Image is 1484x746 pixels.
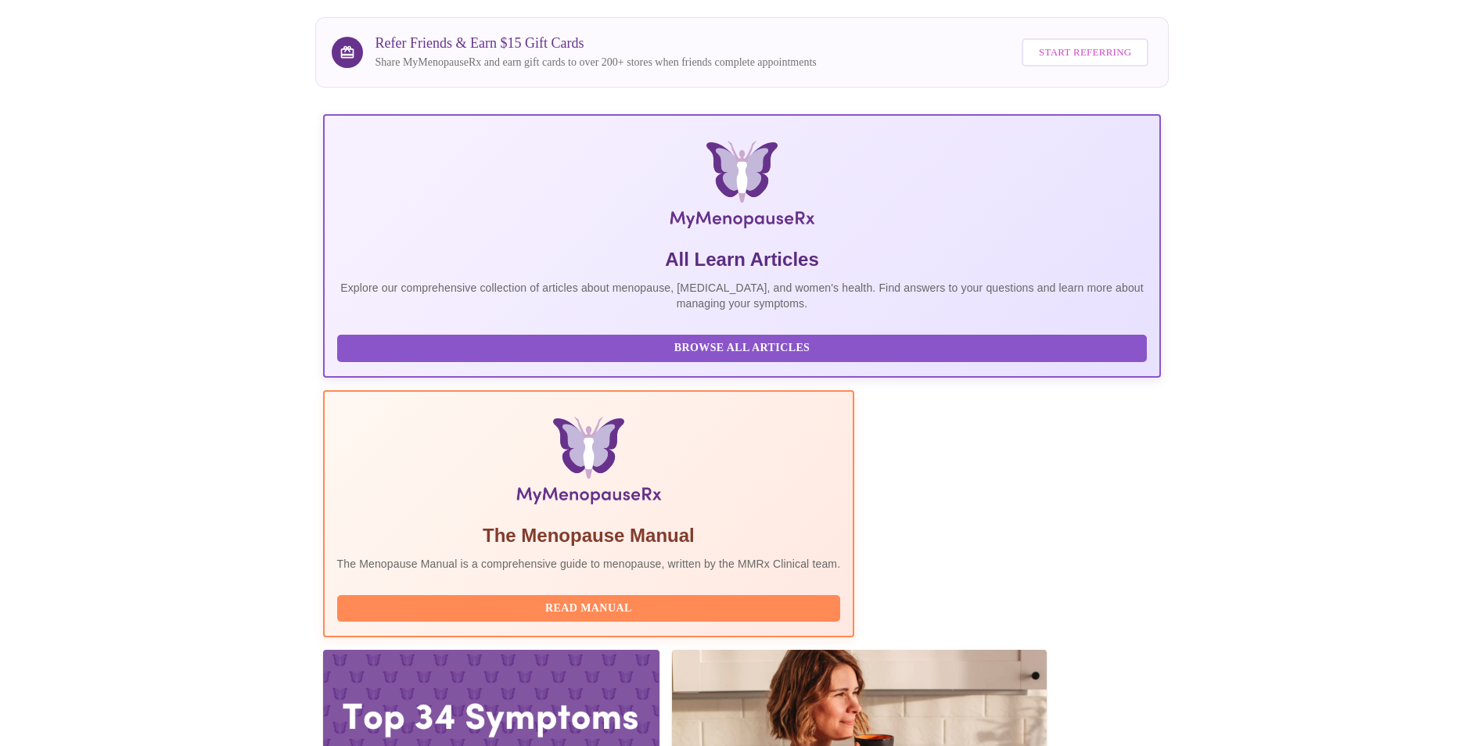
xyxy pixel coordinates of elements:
[337,280,1148,311] p: Explore our comprehensive collection of articles about menopause, [MEDICAL_DATA], and women's hea...
[375,55,817,70] p: Share MyMenopauseRx and earn gift cards to over 200+ stores when friends complete appointments
[375,35,817,52] h3: Refer Friends & Earn $15 Gift Cards
[337,523,841,548] h5: The Menopause Manual
[337,556,841,572] p: The Menopause Manual is a comprehensive guide to menopause, written by the MMRx Clinical team.
[337,601,845,614] a: Read Manual
[1018,30,1152,75] a: Start Referring
[337,595,841,622] button: Read Manual
[353,339,1132,358] span: Browse All Articles
[417,417,760,511] img: Menopause Manual
[353,599,825,619] span: Read Manual
[337,335,1148,362] button: Browse All Articles
[1022,38,1148,67] button: Start Referring
[337,247,1148,272] h5: All Learn Articles
[463,141,1022,235] img: MyMenopauseRx Logo
[1039,44,1131,62] span: Start Referring
[337,340,1152,353] a: Browse All Articles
